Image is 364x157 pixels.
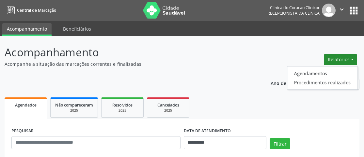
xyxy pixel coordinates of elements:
[55,108,93,113] div: 2025
[5,61,253,67] p: Acompanhe a situação das marcações correntes e finalizadas
[184,126,231,136] label: DATA DE ATENDIMENTO
[267,5,320,10] div: Clinica do Coracao Clinicor
[157,102,179,108] span: Cancelados
[348,5,359,16] button: apps
[2,23,52,36] a: Acompanhamento
[5,44,253,61] p: Acompanhamento
[267,10,320,16] span: Recepcionista da clínica
[15,102,37,108] span: Agendados
[58,23,96,35] a: Beneficiários
[5,5,56,16] a: Central de Marcação
[112,102,133,108] span: Resolvidos
[324,54,357,65] button: Relatórios
[322,4,336,17] img: img
[271,79,328,87] p: Ano de acompanhamento
[152,108,184,113] div: 2025
[287,69,357,78] a: Agendamentos
[270,138,290,149] button: Filtrar
[55,102,93,108] span: Não compareceram
[338,6,345,13] i: 
[17,7,56,13] span: Central de Marcação
[11,126,34,136] label: PESQUISAR
[287,66,358,90] ul: Relatórios
[106,108,139,113] div: 2025
[287,78,357,87] a: Procedimentos realizados
[336,4,348,17] button: 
